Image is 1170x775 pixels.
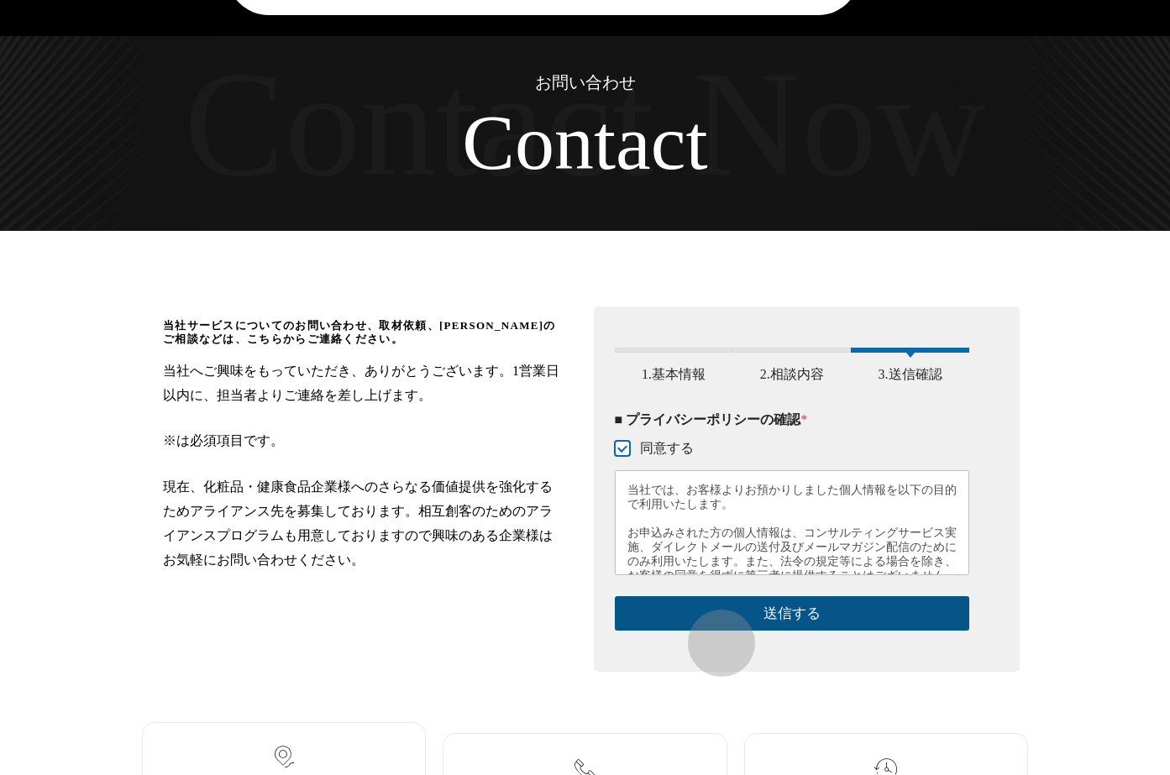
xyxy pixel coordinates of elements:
[163,429,564,453] p: ※は必須項目です。
[515,97,554,187] div: o
[616,97,651,187] div: a
[615,348,733,353] span: 1
[732,348,851,353] span: 2
[615,411,808,427] legend: ■ プライバシーポリシーの確認
[163,359,564,408] p: 当社へご興味をもっていただき、ありがとうございます。1営業日以内に、担当者よりご連絡を差し上げます。
[163,319,564,346] span: 当社サービスについてのお問い合わせ、取材依頼、[PERSON_NAME]のご相談などは、こちらからご連絡ください。
[554,97,594,187] div: n
[615,470,970,575] div: 当社では、お客様よりお預かりしました個人情報を以下の目的で利用いたします。 お申込みされた方の個人情報は、コンサルティングサービス実施、ダイレクトメールの送付及びメールマガジン配信のためにのみ利...
[651,97,686,187] div: c
[630,440,694,458] label: 同意する
[866,366,955,382] span: 3.送信確認
[748,366,837,382] span: 2.相談内容
[615,596,970,631] button: 送信する
[594,97,616,187] div: t
[184,37,986,211] span: Contact Now
[851,348,969,353] span: 3
[535,73,636,92] span: お問い合わせ
[686,97,708,187] div: t
[163,475,564,572] p: 現在、化粧品・健康食品企業様へのさらなる価値提供を強化するためアライアンス先を募集しております。相互創客のためのアライアンスプログラムも用意しておりますので興味のある企業様はお気軽にお問い合わせ...
[629,366,718,382] span: 1.基本情報
[462,97,515,187] div: C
